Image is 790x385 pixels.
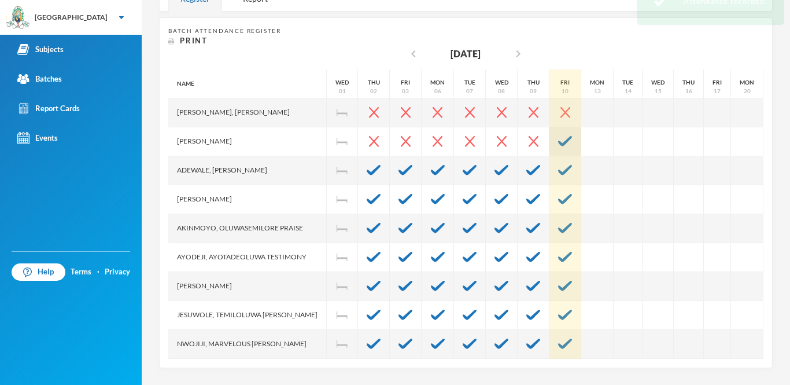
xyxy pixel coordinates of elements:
[464,78,475,87] div: Tue
[17,132,58,144] div: Events
[6,6,29,30] img: logo
[625,87,632,96] div: 14
[527,78,540,87] div: Thu
[71,266,91,278] a: Terms
[430,78,445,87] div: Mon
[327,330,358,359] div: Independence Day
[327,156,358,185] div: Independence Day
[327,214,358,243] div: Independence Day
[740,78,754,87] div: Mon
[17,102,80,115] div: Report Cards
[560,78,570,87] div: Fri
[168,27,281,34] span: Batch Attendance Register
[168,301,327,330] div: Jesuwole, Temiloluwa [PERSON_NAME]
[744,87,751,96] div: 20
[327,127,358,156] div: Independence Day
[168,127,327,156] div: [PERSON_NAME]
[434,87,441,96] div: 06
[327,98,358,127] div: Independence Day
[180,36,208,45] span: Print
[105,266,130,278] a: Privacy
[168,156,327,185] div: Adewale, [PERSON_NAME]
[714,87,721,96] div: 17
[168,69,327,98] div: Name
[339,87,346,96] div: 01
[35,12,108,23] div: [GEOGRAPHIC_DATA]
[17,43,64,56] div: Subjects
[327,272,358,301] div: Independence Day
[327,301,358,330] div: Independence Day
[327,185,358,214] div: Independence Day
[17,73,62,85] div: Batches
[401,78,410,87] div: Fri
[327,243,358,272] div: Independence Day
[651,78,665,87] div: Wed
[498,87,505,96] div: 08
[655,87,662,96] div: 15
[685,87,692,96] div: 16
[530,87,537,96] div: 09
[590,78,604,87] div: Mon
[495,78,508,87] div: Wed
[168,243,327,272] div: Ayodeji, Ayotadeoluwa Testimony
[451,47,481,61] div: [DATE]
[466,87,473,96] div: 07
[168,98,327,127] div: [PERSON_NAME], [PERSON_NAME]
[368,78,380,87] div: Thu
[168,272,327,301] div: [PERSON_NAME]
[370,87,377,96] div: 02
[407,47,420,61] i: chevron_left
[168,185,327,214] div: [PERSON_NAME]
[97,266,99,278] div: ·
[594,87,601,96] div: 13
[168,214,327,243] div: Akinmoyo, Oluwasemilore Praise
[682,78,695,87] div: Thu
[511,47,525,61] i: chevron_right
[168,330,327,359] div: Nwojiji, Marvelous [PERSON_NAME]
[402,87,409,96] div: 03
[622,78,633,87] div: Tue
[713,78,722,87] div: Fri
[562,87,568,96] div: 10
[335,78,349,87] div: Wed
[12,263,65,281] a: Help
